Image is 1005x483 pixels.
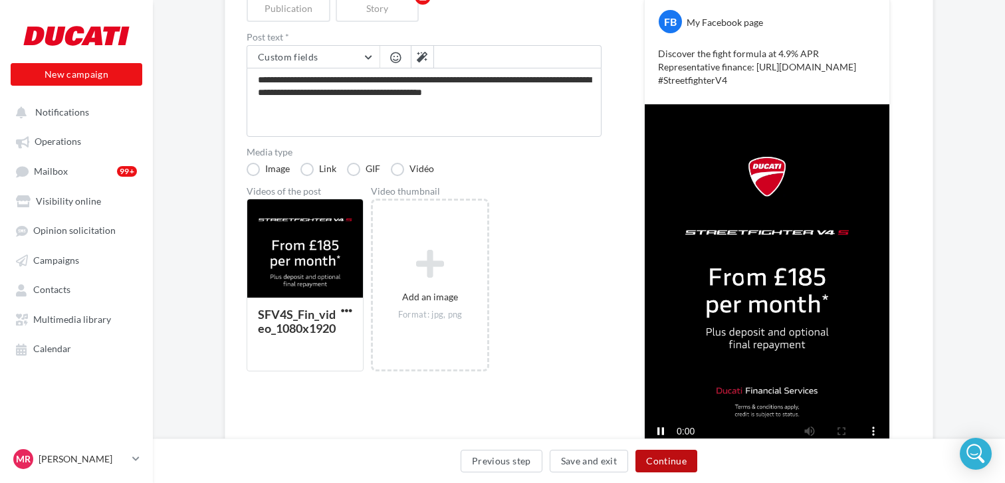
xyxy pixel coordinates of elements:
span: Calendar [33,343,71,355]
span: Contacts [33,284,70,296]
p: Discover the fight formula at 4.9% APR Representative finance: [URL][DOMAIN_NAME] #StreetfighterV4 [658,47,876,87]
span: Custom fields [258,51,318,62]
button: Notifications [8,100,140,124]
a: Campaigns [8,248,145,272]
a: Calendar [8,336,145,360]
button: Continue [635,450,697,472]
div: FB [659,10,682,33]
label: GIF [347,163,380,176]
span: Opinion solicitation [33,225,116,237]
div: Open Intercom Messenger [960,438,992,470]
span: Mailbox [34,165,68,177]
div: Video thumbnail [371,187,489,196]
a: MR [PERSON_NAME] [11,446,142,472]
span: Operations [35,136,81,147]
button: New campaign [11,63,142,86]
button: Save and exit [550,450,629,472]
button: Custom fields [247,46,380,68]
span: MR [16,452,31,466]
span: Notifications [35,106,89,118]
a: Visibility online [8,189,145,213]
label: Vidéo [391,163,434,176]
label: Post text * [247,33,602,42]
div: Videos of the post [247,187,364,196]
a: Operations [8,129,145,153]
p: [PERSON_NAME] [39,452,127,466]
span: Visibility online [36,195,101,207]
label: Media type [247,147,602,157]
button: Previous step [461,450,542,472]
span: Campaigns [33,254,79,266]
label: Link [300,163,336,176]
div: SFV4S_Fin_video_1080x1920 [258,307,336,336]
label: Image [247,163,290,176]
div: My Facebook page [687,16,763,29]
a: Opinion solicitation [8,218,145,242]
a: Contacts [8,277,145,301]
a: Mailbox99+ [8,159,145,183]
a: Multimedia library [8,307,145,331]
div: 99+ [117,166,137,177]
span: Multimedia library [33,314,111,325]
